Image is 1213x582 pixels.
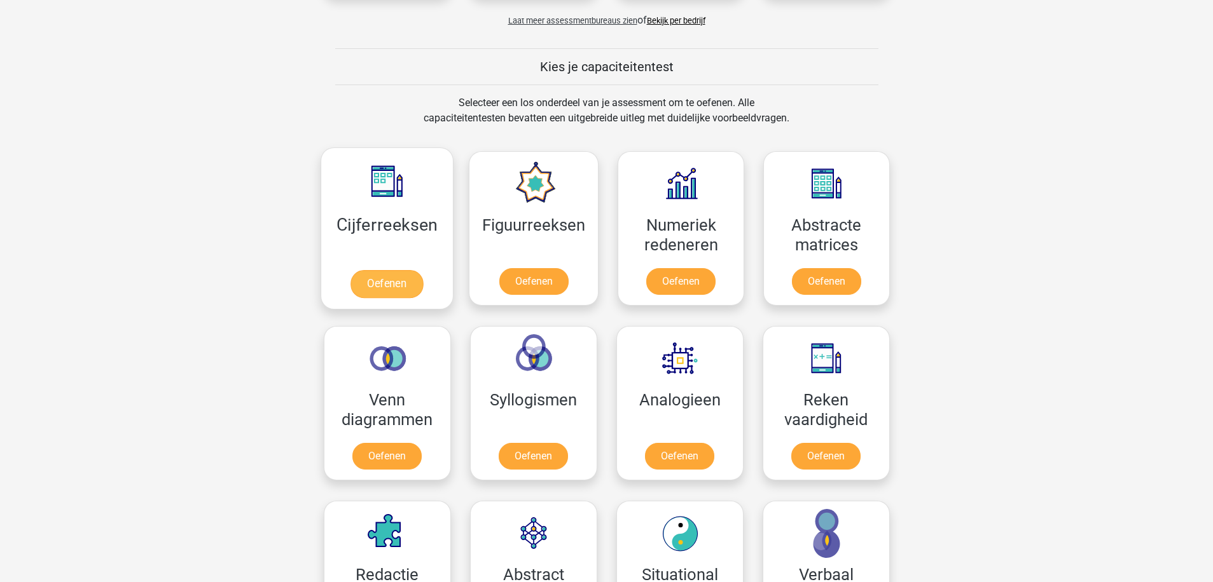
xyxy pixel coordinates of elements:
[647,16,705,25] a: Bekijk per bedrijf
[499,443,568,470] a: Oefenen
[335,59,878,74] h5: Kies je capaciteitentest
[350,270,423,298] a: Oefenen
[791,443,861,470] a: Oefenen
[499,268,569,295] a: Oefenen
[508,16,637,25] span: Laat meer assessmentbureaus zien
[352,443,422,470] a: Oefenen
[792,268,861,295] a: Oefenen
[645,443,714,470] a: Oefenen
[646,268,716,295] a: Oefenen
[412,95,801,141] div: Selecteer een los onderdeel van je assessment om te oefenen. Alle capaciteitentesten bevatten een...
[314,3,899,28] div: of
